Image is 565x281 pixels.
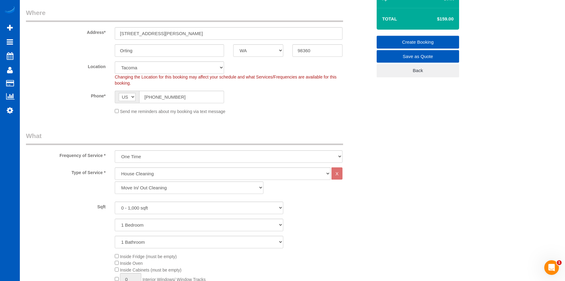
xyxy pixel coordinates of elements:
[544,260,559,275] iframe: Intercom live chat
[292,44,342,57] input: Zip Code*
[377,64,459,77] a: Back
[21,27,110,35] label: Address*
[382,16,397,21] strong: Total
[377,36,459,49] a: Create Booking
[26,8,343,22] legend: Where
[4,6,16,15] img: Automaid Logo
[120,268,182,272] span: Inside Cabinets (must be empty)
[21,167,110,176] label: Type of Service *
[120,109,226,114] span: Send me reminders about my booking via text message
[115,75,337,86] span: Changing the Location for this booking may affect your schedule and what Services/Frequencies are...
[21,91,110,99] label: Phone*
[115,44,224,57] input: City*
[21,202,110,210] label: Sqft
[377,50,459,63] a: Save as Quote
[26,131,343,145] legend: What
[419,16,454,22] h4: $159.00
[139,91,224,103] input: Phone*
[557,260,562,265] span: 1
[21,61,110,70] label: Location
[21,150,110,159] label: Frequency of Service *
[120,261,143,266] span: Inside Oven
[120,254,177,259] span: Inside Fridge (must be empty)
